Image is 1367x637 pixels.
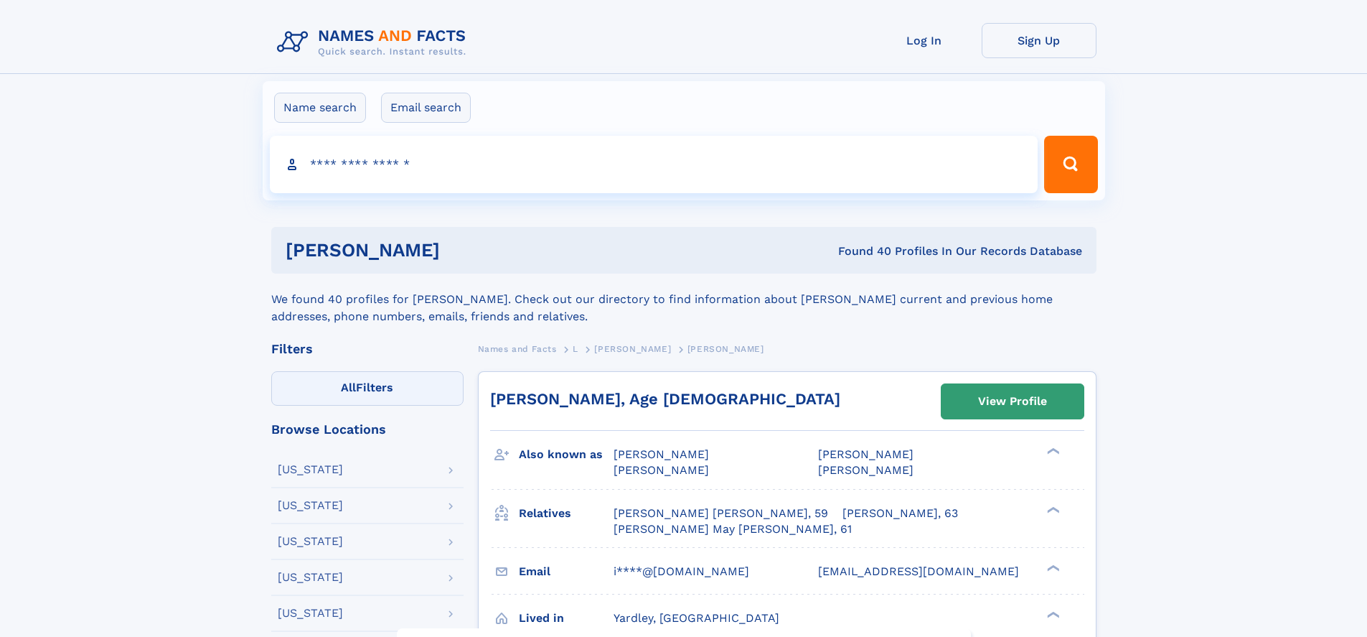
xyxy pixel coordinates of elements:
[341,381,356,394] span: All
[271,23,478,62] img: Logo Names and Facts
[1043,505,1061,514] div: ❯
[274,93,366,123] label: Name search
[614,521,852,537] a: [PERSON_NAME] May [PERSON_NAME], 61
[614,447,709,461] span: [PERSON_NAME]
[490,390,840,408] a: [PERSON_NAME], Age [DEMOGRAPHIC_DATA]
[818,564,1019,578] span: [EMAIL_ADDRESS][DOMAIN_NAME]
[1043,563,1061,572] div: ❯
[519,559,614,584] h3: Email
[278,500,343,511] div: [US_STATE]
[594,344,671,354] span: [PERSON_NAME]
[573,344,578,354] span: L
[941,384,1084,419] a: View Profile
[271,343,464,355] div: Filters
[594,340,671,358] a: [PERSON_NAME]
[519,501,614,526] h3: Relatives
[867,23,982,58] a: Log In
[1043,610,1061,619] div: ❯
[270,136,1038,193] input: search input
[982,23,1096,58] a: Sign Up
[271,423,464,436] div: Browse Locations
[519,606,614,631] h3: Lived in
[278,536,343,547] div: [US_STATE]
[639,243,1082,259] div: Found 40 Profiles In Our Records Database
[1043,447,1061,456] div: ❯
[818,463,913,477] span: [PERSON_NAME]
[271,371,464,406] label: Filters
[614,611,779,625] span: Yardley, [GEOGRAPHIC_DATA]
[271,274,1096,325] div: We found 40 profiles for [PERSON_NAME]. Check out our directory to find information about [PERSON...
[478,340,557,358] a: Names and Facts
[519,442,614,467] h3: Also known as
[842,506,958,521] a: [PERSON_NAME], 63
[381,93,471,123] label: Email search
[818,447,913,461] span: [PERSON_NAME]
[278,608,343,619] div: [US_STATE]
[278,464,343,475] div: [US_STATE]
[614,463,709,477] span: [PERSON_NAME]
[278,572,343,583] div: [US_STATE]
[1044,136,1097,193] button: Search Button
[614,506,828,521] a: [PERSON_NAME] [PERSON_NAME], 59
[978,385,1047,418] div: View Profile
[573,340,578,358] a: L
[286,241,639,259] h1: [PERSON_NAME]
[687,344,764,354] span: [PERSON_NAME]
